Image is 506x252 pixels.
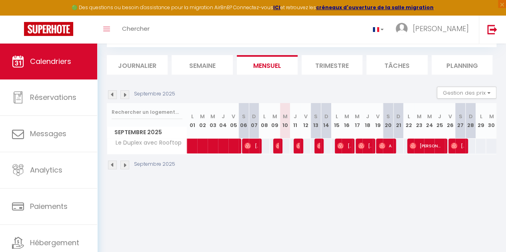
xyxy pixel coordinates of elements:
[270,103,280,139] th: 09
[6,3,30,27] button: Ouvrir le widget de chat LiveChat
[304,113,307,120] abbr: V
[468,113,472,120] abbr: D
[476,103,486,139] th: 29
[282,113,287,120] abbr: M
[324,113,328,120] abbr: D
[383,103,393,139] th: 20
[300,103,311,139] th: 12
[108,139,184,147] span: Le Duplex avec Rooftop
[427,113,432,120] abbr: M
[480,113,482,120] abbr: L
[362,103,373,139] th: 18
[352,103,362,139] th: 17
[417,113,422,120] abbr: M
[116,16,156,44] a: Chercher
[337,138,350,153] span: [PERSON_NAME]
[342,103,352,139] th: 16
[437,87,496,99] button: Gestion des prix
[466,103,476,139] th: 28
[317,138,320,153] span: [PERSON_NAME]
[316,4,434,11] a: créneaux d'ouverture de la salle migration
[191,113,193,120] abbr: L
[208,103,218,139] th: 03
[200,113,205,120] abbr: M
[276,138,279,153] span: [PERSON_NAME]
[489,113,494,120] abbr: M
[187,103,198,139] th: 01
[294,113,297,120] abbr: J
[424,103,434,139] th: 24
[358,138,371,153] span: [PERSON_NAME]
[448,113,452,120] abbr: V
[410,138,443,153] span: [PERSON_NAME]
[396,113,400,120] abbr: D
[242,113,246,120] abbr: S
[210,113,215,120] abbr: M
[458,113,462,120] abbr: S
[273,4,280,11] a: ICI
[112,105,182,119] input: Rechercher un logement...
[122,24,150,33] span: Chercher
[445,103,455,139] th: 26
[432,55,492,75] li: Planning
[107,127,187,138] span: Septembre 2025
[30,238,79,248] span: Hébergement
[244,138,258,153] span: [PERSON_NAME]
[390,16,479,44] a: ... [PERSON_NAME]
[438,113,441,120] abbr: J
[263,113,266,120] abbr: L
[30,56,71,66] span: Calendriers
[30,92,76,102] span: Réservations
[30,201,68,211] span: Paiements
[408,113,410,120] abbr: L
[237,55,298,75] li: Mensuel
[386,113,390,120] abbr: S
[238,103,249,139] th: 06
[376,113,380,120] abbr: V
[290,103,300,139] th: 11
[487,24,497,34] img: logout
[434,103,445,139] th: 25
[30,129,66,139] span: Messages
[107,55,168,75] li: Journalier
[30,165,62,175] span: Analytics
[197,103,208,139] th: 02
[396,23,408,35] img: ...
[302,55,362,75] li: Trimestre
[280,103,290,139] th: 10
[228,103,239,139] th: 05
[24,22,73,36] img: Super Booking
[379,138,392,153] span: Alexia Bagage
[414,103,424,139] th: 23
[134,90,175,98] p: Septembre 2025
[314,113,318,120] abbr: S
[296,138,299,153] span: Coralie
[344,113,349,120] abbr: M
[272,113,277,120] abbr: M
[321,103,332,139] th: 14
[222,113,225,120] abbr: J
[355,113,360,120] abbr: M
[366,55,427,75] li: Tâches
[455,103,466,139] th: 27
[259,103,270,139] th: 08
[218,103,228,139] th: 04
[134,161,175,168] p: Septembre 2025
[335,113,338,120] abbr: L
[331,103,342,139] th: 15
[172,55,232,75] li: Semaine
[252,113,256,120] abbr: D
[486,103,496,139] th: 30
[451,138,464,153] span: [PERSON_NAME]
[366,113,369,120] abbr: J
[311,103,321,139] th: 13
[373,103,383,139] th: 19
[249,103,259,139] th: 07
[404,103,414,139] th: 22
[232,113,235,120] abbr: V
[413,24,469,34] span: [PERSON_NAME]
[393,103,404,139] th: 21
